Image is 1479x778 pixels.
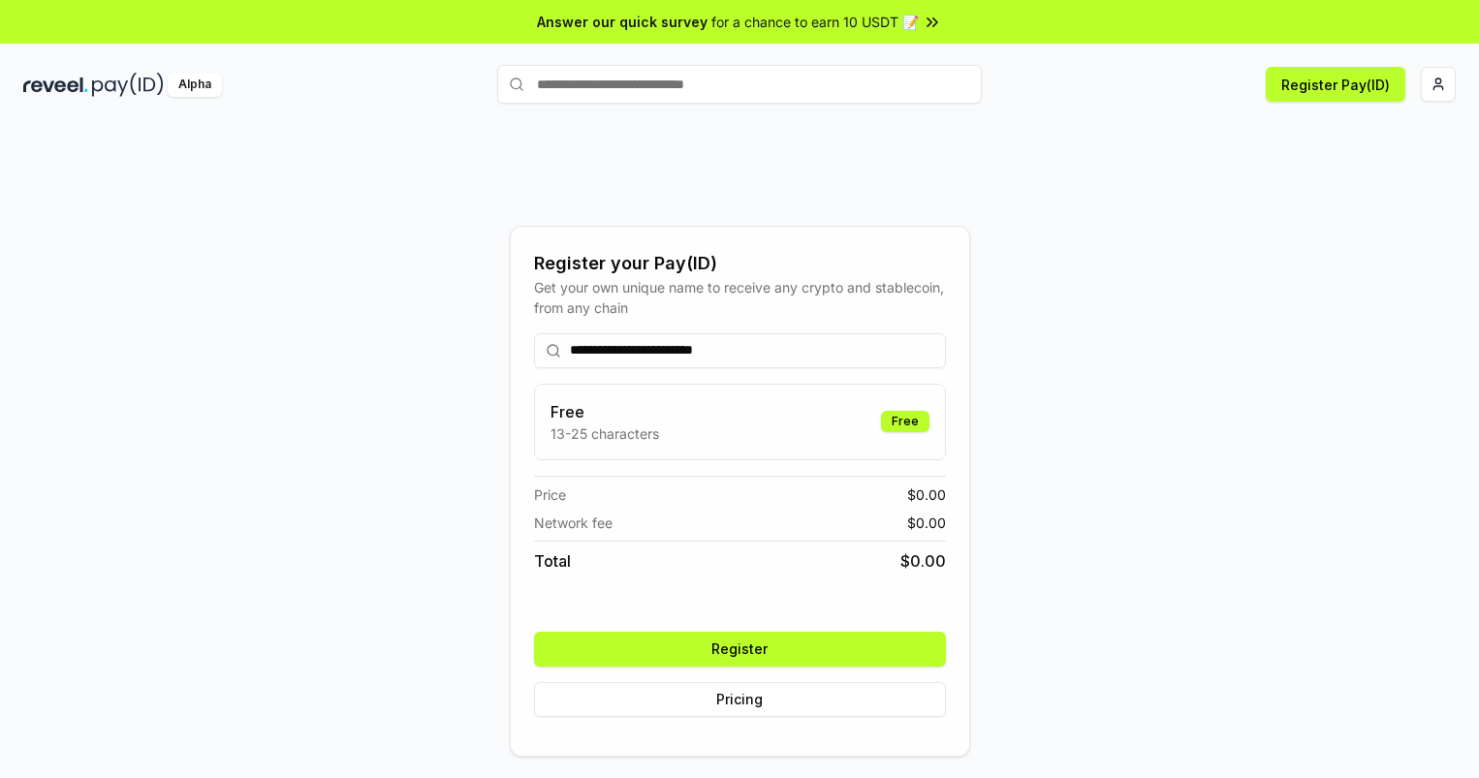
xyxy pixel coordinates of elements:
[168,73,222,97] div: Alpha
[92,73,164,97] img: pay_id
[711,12,919,32] span: for a chance to earn 10 USDT 📝
[900,549,946,573] span: $ 0.00
[23,73,88,97] img: reveel_dark
[907,513,946,533] span: $ 0.00
[534,549,571,573] span: Total
[534,682,946,717] button: Pricing
[551,423,659,444] p: 13-25 characters
[534,484,566,505] span: Price
[534,250,946,277] div: Register your Pay(ID)
[881,411,929,432] div: Free
[551,400,659,423] h3: Free
[907,484,946,505] span: $ 0.00
[1266,67,1405,102] button: Register Pay(ID)
[534,513,613,533] span: Network fee
[534,277,946,318] div: Get your own unique name to receive any crypto and stablecoin, from any chain
[534,632,946,667] button: Register
[537,12,708,32] span: Answer our quick survey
